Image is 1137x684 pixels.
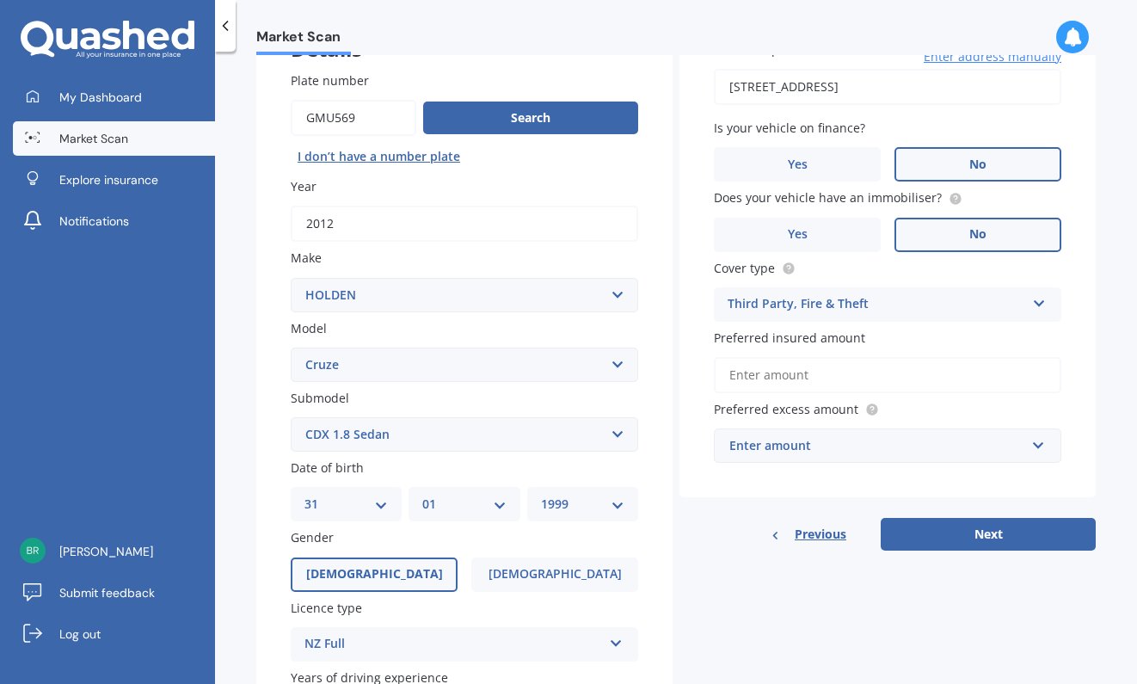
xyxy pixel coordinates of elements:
span: Previous [795,521,846,547]
div: NZ Full [304,634,602,655]
span: Cover type [714,260,775,276]
a: My Dashboard [13,80,215,114]
span: Plate number [291,72,369,89]
div: Enter amount [729,436,1025,455]
button: Search [423,102,638,134]
span: Market Scan [256,28,351,52]
input: YYYY [291,206,638,242]
span: Model [291,320,327,336]
input: Enter plate number [291,100,416,136]
span: Licence type [291,600,362,616]
span: Explore insurance [59,171,158,188]
span: Market Scan [59,130,128,147]
span: Enter address manually [924,48,1061,65]
span: Date of birth [291,459,364,476]
button: I don’t have a number plate [291,143,467,170]
span: No [969,157,986,172]
span: Year [291,178,317,194]
input: Enter amount [714,357,1061,393]
span: Notifications [59,213,129,230]
span: No [969,227,986,242]
span: Preferred excess amount [714,401,858,417]
a: [PERSON_NAME] [13,534,215,569]
a: Notifications [13,204,215,238]
span: Preferred insured amount [714,330,865,346]
div: Third Party, Fire & Theft [728,294,1025,315]
span: [DEMOGRAPHIC_DATA] [306,567,443,582]
button: Next [881,518,1096,551]
span: Submodel [291,390,349,406]
span: Yes [788,157,808,172]
img: 2e72f02d13e60904ac461c6983bbbdce [20,538,46,564]
span: Submit feedback [59,584,155,601]
a: Market Scan [13,121,215,156]
a: Submit feedback [13,576,215,610]
a: Log out [13,617,215,651]
span: [DEMOGRAPHIC_DATA] [489,567,622,582]
span: Is your vehicle on finance? [714,120,865,136]
span: Log out [59,625,101,643]
span: Gender [291,530,334,546]
span: My Dashboard [59,89,142,106]
span: Yes [788,227,808,242]
a: Explore insurance [13,163,215,197]
span: [PERSON_NAME] [59,543,153,560]
input: Enter address [714,69,1061,105]
span: Does your vehicle have an immobiliser? [714,190,942,206]
span: Make [291,250,322,267]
